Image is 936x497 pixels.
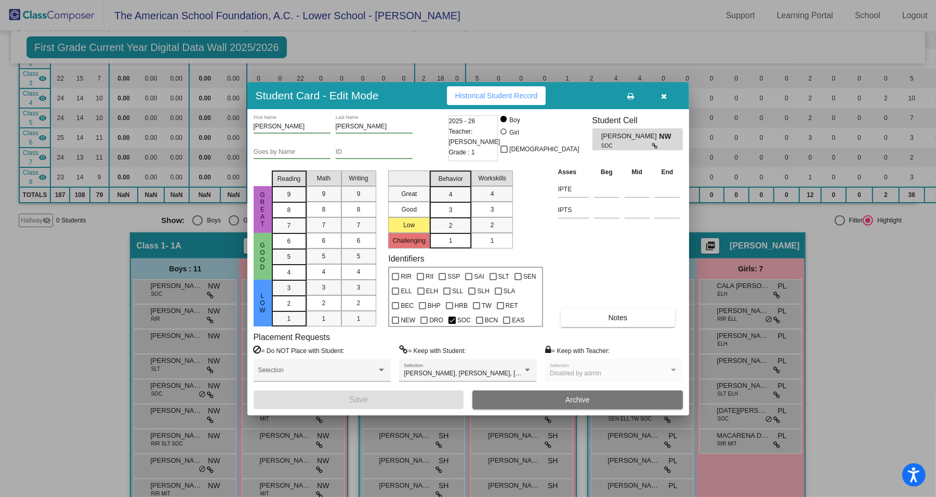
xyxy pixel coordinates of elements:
span: SLA [504,285,516,297]
span: Notes [609,313,628,322]
span: 7 [357,220,361,230]
th: Beg [591,166,622,178]
span: 9 [287,190,291,199]
span: Teacher: [PERSON_NAME] [449,126,500,147]
span: 2 [491,220,494,230]
th: Asses [556,166,591,178]
span: 9 [357,189,361,199]
h3: Student Card - Edit Mode [256,89,379,102]
span: 1 [357,314,361,323]
span: 4 [357,267,361,277]
label: = Do NOT Place with Student: [254,345,345,356]
span: 7 [322,220,326,230]
div: Girl [509,128,519,137]
button: Notes [561,308,675,327]
span: 1 [287,314,291,323]
span: [DEMOGRAPHIC_DATA] [509,143,579,155]
input: goes by name [254,149,331,156]
span: SOC [457,314,471,326]
span: TW [482,299,492,312]
span: Behavior [439,174,463,184]
span: 2025 - 26 [449,116,476,126]
span: Grade : 1 [449,147,475,158]
div: Boy [509,115,520,125]
span: EAS [512,314,524,326]
span: SAI [474,270,484,283]
span: Great [258,191,267,228]
span: SLH [477,285,489,297]
span: 3 [322,283,326,292]
span: 1 [322,314,326,323]
span: 8 [357,205,361,214]
button: Save [254,390,464,409]
span: SLL [452,285,463,297]
span: BEC [401,299,414,312]
span: HRB [455,299,468,312]
span: Reading [278,174,301,184]
label: Identifiers [388,254,424,264]
span: 4 [491,189,494,199]
span: Save [349,395,368,404]
span: 1 [449,236,453,245]
span: 8 [287,205,291,215]
span: 5 [357,252,361,261]
span: 1 [491,236,494,245]
span: 5 [322,252,326,261]
span: ELH [426,285,438,297]
h3: Student Cell [592,115,683,125]
span: 6 [357,236,361,245]
span: 2 [322,298,326,308]
button: Historical Student Record [447,86,546,105]
th: Mid [622,166,652,178]
span: BCN [485,314,498,326]
span: 5 [287,252,291,261]
span: NEW [401,314,415,326]
span: Good [258,242,267,271]
span: 9 [322,189,326,199]
span: 2 [357,298,361,308]
span: Writing [349,174,368,183]
label: = Keep with Student: [399,345,466,356]
span: [PERSON_NAME], [PERSON_NAME], [PERSON_NAME], [PERSON_NAME] [404,370,619,377]
span: 4 [322,267,326,277]
input: assessment [558,181,589,197]
span: Historical Student Record [455,91,538,100]
span: DRO [429,314,443,326]
span: RIR [401,270,412,283]
span: 3 [357,283,361,292]
span: BHP [428,299,441,312]
button: Archive [472,390,683,409]
span: NW [659,131,674,142]
span: RII [426,270,433,283]
span: 2 [449,221,453,230]
th: End [652,166,682,178]
span: 3 [287,283,291,293]
span: Workskills [478,174,506,183]
span: SLT [498,270,509,283]
span: Math [317,174,331,183]
span: 4 [287,268,291,277]
span: 3 [491,205,494,214]
span: 3 [449,205,453,215]
span: 8 [322,205,326,214]
span: SSP [447,270,460,283]
span: SOC [601,142,652,150]
span: SEN [523,270,536,283]
span: 2 [287,299,291,308]
span: 6 [287,237,291,246]
input: assessment [558,202,589,218]
span: Disabled by admin [550,370,601,377]
span: ELL [401,285,412,297]
label: Placement Requests [254,332,331,342]
span: Low [258,292,267,314]
span: [PERSON_NAME] [601,131,659,142]
span: 6 [322,236,326,245]
span: 7 [287,221,291,230]
label: = Keep with Teacher: [545,345,610,356]
span: Archive [565,396,590,404]
span: RET [506,299,518,312]
span: 4 [449,190,453,199]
